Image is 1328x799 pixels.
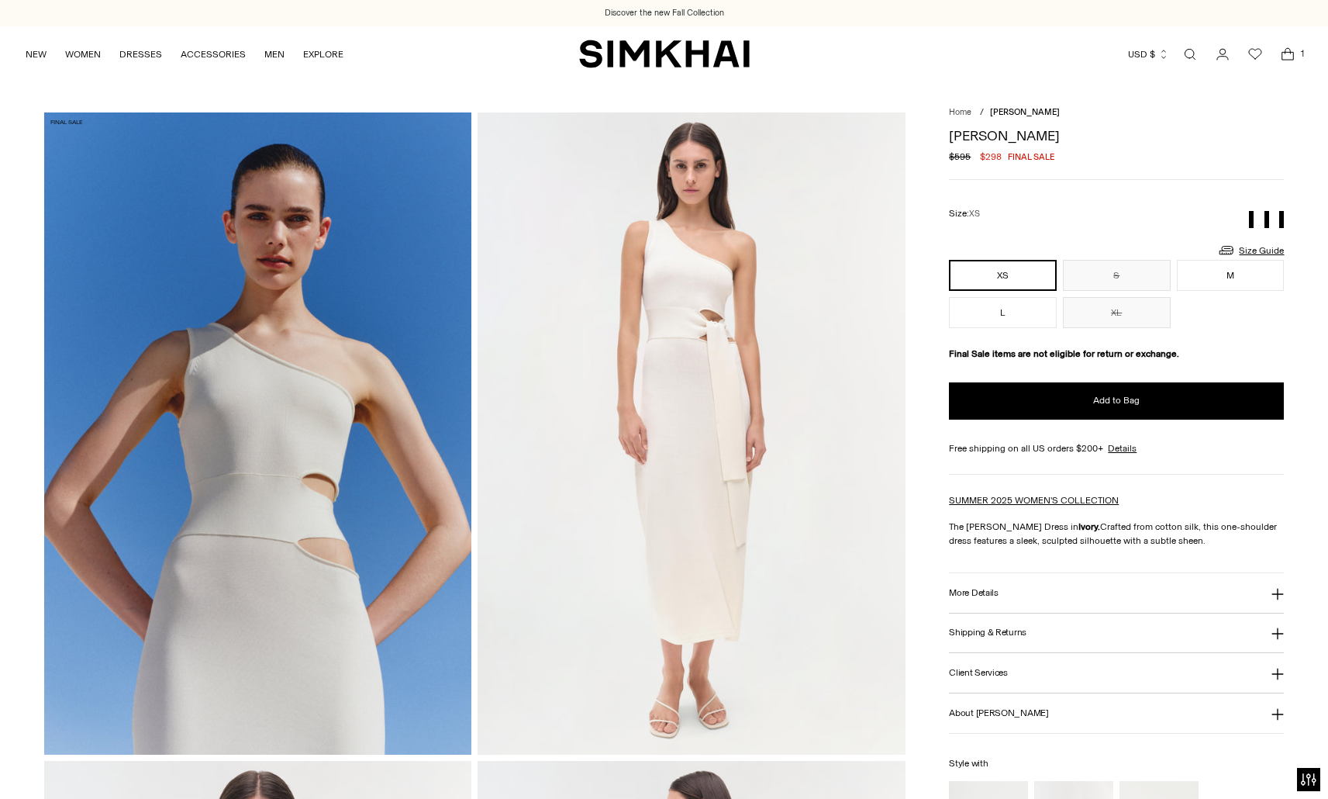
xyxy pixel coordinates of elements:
[969,209,980,219] span: XS
[949,206,980,221] label: Size:
[949,653,1284,693] button: Client Services
[303,37,343,71] a: EXPLORE
[949,520,1284,548] p: The [PERSON_NAME] Dress in Crafted from cotton silk, this one-shoulder dress features a sleek, sc...
[1295,47,1309,61] span: 1
[949,614,1284,653] button: Shipping & Returns
[1217,240,1284,260] a: Size Guide
[181,37,246,71] a: ACCESSORIES
[1240,39,1271,70] a: Wishlist
[949,348,1179,359] strong: Final Sale items are not eligible for return or exchange.
[478,112,905,754] img: Aurelia Dress
[1177,260,1285,291] button: M
[949,129,1284,143] h1: [PERSON_NAME]
[949,588,998,598] h3: More Details
[949,441,1284,455] div: Free shipping on all US orders $200+
[949,668,1008,678] h3: Client Services
[26,37,47,71] a: NEW
[949,106,1284,119] nav: breadcrumbs
[1063,297,1171,328] button: XL
[949,495,1119,506] a: SUMMER 2025 WOMEN'S COLLECTION
[1063,260,1171,291] button: S
[1108,441,1137,455] a: Details
[949,694,1284,733] button: About [PERSON_NAME]
[949,628,1026,638] h3: Shipping & Returns
[65,37,101,71] a: WOMEN
[1207,39,1238,70] a: Go to the account page
[990,107,1060,117] span: [PERSON_NAME]
[949,107,971,117] a: Home
[1128,37,1169,71] button: USD $
[949,759,1284,769] h6: Style with
[605,7,724,19] a: Discover the new Fall Collection
[264,37,285,71] a: MEN
[1078,521,1100,532] strong: Ivory.
[119,37,162,71] a: DRESSES
[949,573,1284,613] button: More Details
[949,708,1048,718] h3: About [PERSON_NAME]
[949,150,971,164] s: $595
[949,297,1057,328] button: L
[579,39,750,69] a: SIMKHAI
[980,150,1002,164] span: $298
[1175,39,1206,70] a: Open search modal
[949,382,1284,420] button: Add to Bag
[1272,39,1303,70] a: Open cart modal
[949,260,1057,291] button: XS
[44,112,472,754] img: Aurelia Dress
[1093,394,1140,407] span: Add to Bag
[980,106,984,119] div: /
